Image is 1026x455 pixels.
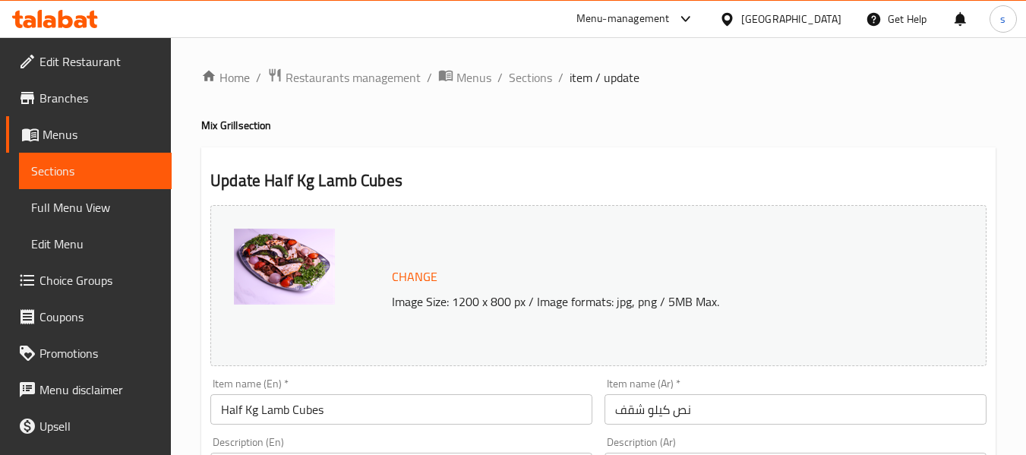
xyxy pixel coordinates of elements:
[386,261,444,292] button: Change
[1000,11,1005,27] span: s
[741,11,841,27] div: [GEOGRAPHIC_DATA]
[19,226,172,262] a: Edit Menu
[286,68,421,87] span: Restaurants management
[6,43,172,80] a: Edit Restaurant
[6,299,172,335] a: Coupons
[39,52,159,71] span: Edit Restaurant
[210,394,592,425] input: Enter name En
[39,271,159,289] span: Choice Groups
[39,308,159,326] span: Coupons
[19,153,172,189] a: Sections
[234,229,335,305] img: mmw_638674522131769548
[6,80,172,116] a: Branches
[570,68,639,87] span: item / update
[509,68,552,87] a: Sections
[6,408,172,444] a: Upsell
[438,68,491,87] a: Menus
[576,10,670,28] div: Menu-management
[39,381,159,399] span: Menu disclaimer
[456,68,491,87] span: Menus
[31,162,159,180] span: Sections
[43,125,159,144] span: Menus
[6,262,172,299] a: Choice Groups
[558,68,564,87] li: /
[31,198,159,216] span: Full Menu View
[386,292,933,311] p: Image Size: 1200 x 800 px / Image formats: jpg, png / 5MB Max.
[39,417,159,435] span: Upsell
[201,68,250,87] a: Home
[6,116,172,153] a: Menus
[19,189,172,226] a: Full Menu View
[39,344,159,362] span: Promotions
[201,118,996,133] h4: Mix Grill section
[6,371,172,408] a: Menu disclaimer
[497,68,503,87] li: /
[267,68,421,87] a: Restaurants management
[256,68,261,87] li: /
[210,169,987,192] h2: Update Half Kg Lamb Cubes
[427,68,432,87] li: /
[605,394,987,425] input: Enter name Ar
[6,335,172,371] a: Promotions
[39,89,159,107] span: Branches
[31,235,159,253] span: Edit Menu
[392,266,437,288] span: Change
[201,68,996,87] nav: breadcrumb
